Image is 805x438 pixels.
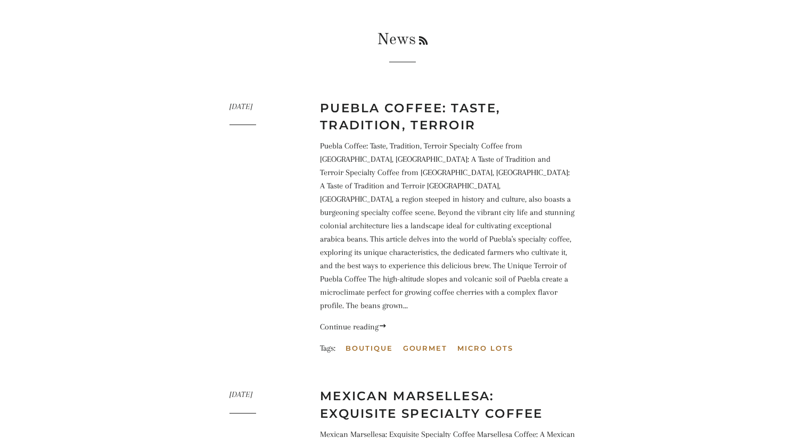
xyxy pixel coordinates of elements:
[184,29,621,51] h1: News
[229,387,252,402] time: [DATE]
[320,343,335,353] span: Tags:
[320,139,576,312] div: Puebla Coffee: Taste, Tradition, Terroir Specialty Coffee from [GEOGRAPHIC_DATA], [GEOGRAPHIC_DAT...
[320,322,387,332] a: Continue reading
[346,342,401,354] a: Boutique
[320,101,500,133] a: Puebla Coffee: Taste, Tradition, Terroir
[320,389,543,420] a: Mexican Marsellesa: Exquisite Specialty Coffee
[229,100,252,114] time: [DATE]
[457,342,521,354] a: Micro lots
[403,342,456,354] a: Gourmet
